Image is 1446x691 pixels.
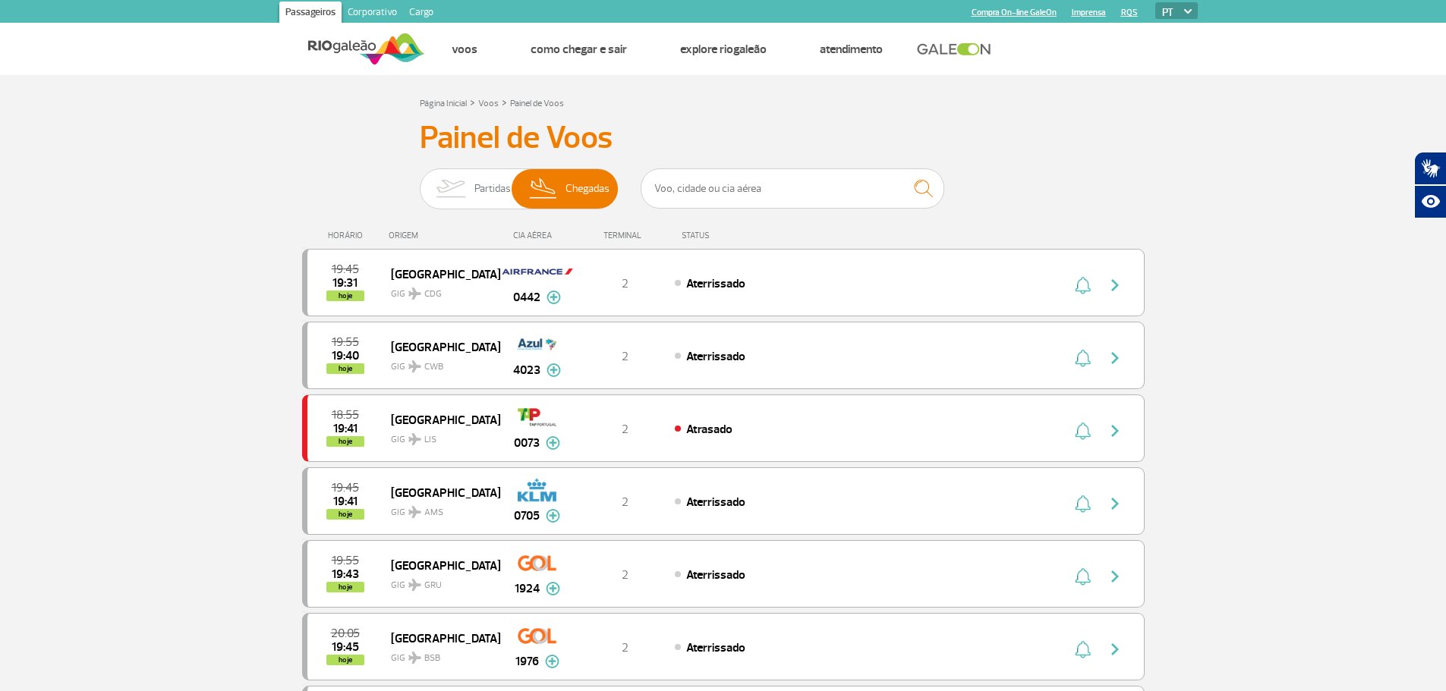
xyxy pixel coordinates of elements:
span: [GEOGRAPHIC_DATA] [391,410,488,429]
img: mais-info-painel-voo.svg [546,436,560,450]
span: Atrasado [686,422,732,437]
img: destiny_airplane.svg [408,287,421,300]
span: 2025-09-25 19:45:00 [332,642,359,652]
button: Abrir recursos assistivos. [1414,185,1446,218]
span: GIG [391,570,488,592]
a: Explore RIOgaleão [680,42,767,57]
div: ORIGEM [389,231,499,240]
span: CDG [424,287,442,301]
img: slider-desembarque [521,169,566,209]
a: Cargo [403,2,439,26]
a: > [470,93,475,111]
span: Aterrissado [686,495,745,510]
h3: Painel de Voos [420,119,1027,157]
span: 2025-09-25 19:45:00 [332,482,359,493]
a: Como chegar e sair [531,42,627,57]
span: hoje [326,291,364,301]
a: Voos [478,98,499,109]
img: seta-direita-painel-voo.svg [1106,567,1124,586]
span: Partidas [474,169,511,209]
div: CIA AÉREA [499,231,575,240]
span: AMS [424,506,443,520]
a: Corporativo [342,2,403,26]
img: destiny_airplane.svg [408,579,421,591]
span: LIS [424,433,436,447]
span: 2025-09-25 19:45:00 [332,264,359,275]
span: hoje [326,582,364,592]
img: sino-painel-voo.svg [1075,567,1091,586]
img: sino-painel-voo.svg [1075,422,1091,440]
span: 2 [622,495,628,510]
span: 2 [622,276,628,291]
span: hoje [326,436,364,447]
a: Atendimento [820,42,883,57]
img: seta-direita-painel-voo.svg [1106,422,1124,440]
a: Página Inicial [420,98,467,109]
span: hoje [326,363,364,374]
a: Painel de Voos [510,98,564,109]
span: GIG [391,352,488,374]
span: 1924 [515,579,540,598]
span: 2025-09-25 18:55:00 [332,410,359,420]
img: seta-direita-painel-voo.svg [1106,495,1124,513]
span: 2025-09-25 20:05:00 [331,628,360,639]
span: GIG [391,498,488,520]
span: CWB [424,360,443,374]
button: Abrir tradutor de língua de sinais. [1414,152,1446,185]
img: sino-painel-voo.svg [1075,495,1091,513]
span: 2025-09-25 19:41:00 [333,423,358,434]
span: 2025-09-25 19:41:23 [333,496,358,507]
div: TERMINAL [575,231,674,240]
span: Aterrissado [686,640,745,655]
span: 4023 [513,361,540,379]
img: mais-info-painel-voo.svg [546,582,560,595]
span: GIG [391,643,488,665]
span: Aterrissado [686,567,745,583]
span: [GEOGRAPHIC_DATA] [391,628,488,648]
a: RQS [1121,8,1138,17]
img: mais-info-painel-voo.svg [545,655,559,668]
span: 2025-09-25 19:55:00 [332,555,359,566]
img: sino-painel-voo.svg [1075,640,1091,658]
img: slider-embarque [427,169,474,209]
span: GIG [391,279,488,301]
span: [GEOGRAPHIC_DATA] [391,264,488,284]
img: destiny_airplane.svg [408,652,421,664]
span: 1976 [515,652,539,671]
span: 0705 [514,507,540,525]
a: > [502,93,507,111]
span: 2 [622,349,628,364]
span: GIG [391,425,488,447]
span: Aterrissado [686,349,745,364]
span: 2025-09-25 19:55:00 [332,337,359,347]
span: 0073 [514,434,540,452]
div: STATUS [674,231,798,240]
input: Voo, cidade ou cia aérea [641,168,944,209]
div: Plugin de acessibilidade da Hand Talk. [1414,152,1446,218]
img: seta-direita-painel-voo.svg [1106,349,1124,367]
span: Aterrissado [686,276,745,291]
span: 2 [622,422,628,437]
span: 2025-09-25 19:43:15 [332,569,359,579]
span: [GEOGRAPHIC_DATA] [391,555,488,575]
img: destiny_airplane.svg [408,506,421,518]
span: Chegadas [565,169,610,209]
span: 2 [622,640,628,655]
a: Imprensa [1072,8,1106,17]
span: hoje [326,655,364,665]
div: HORÁRIO [307,231,389,240]
img: mais-info-painel-voo.svg [546,509,560,523]
span: 2025-09-25 19:31:11 [332,278,358,288]
img: mais-info-painel-voo.svg [547,291,561,304]
img: destiny_airplane.svg [408,433,421,445]
img: sino-painel-voo.svg [1075,349,1091,367]
a: Compra On-line GaleOn [972,8,1057,17]
img: seta-direita-painel-voo.svg [1106,276,1124,294]
a: Voos [452,42,477,57]
span: hoje [326,509,364,520]
span: [GEOGRAPHIC_DATA] [391,482,488,502]
span: 0442 [513,288,540,306]
span: BSB [424,652,440,665]
span: 2 [622,567,628,583]
span: [GEOGRAPHIC_DATA] [391,337,488,356]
